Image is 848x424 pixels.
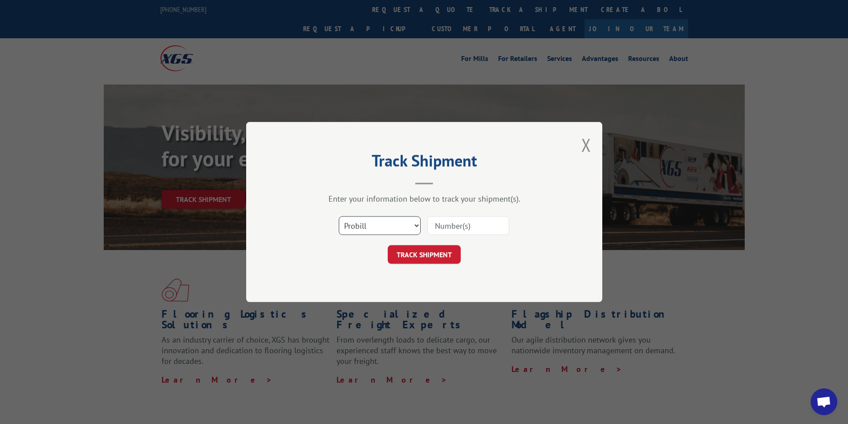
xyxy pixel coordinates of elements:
input: Number(s) [427,216,509,235]
div: Open chat [811,388,837,415]
button: Close modal [581,133,591,157]
div: Enter your information below to track your shipment(s). [291,194,558,204]
button: TRACK SHIPMENT [388,245,461,264]
h2: Track Shipment [291,154,558,171]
